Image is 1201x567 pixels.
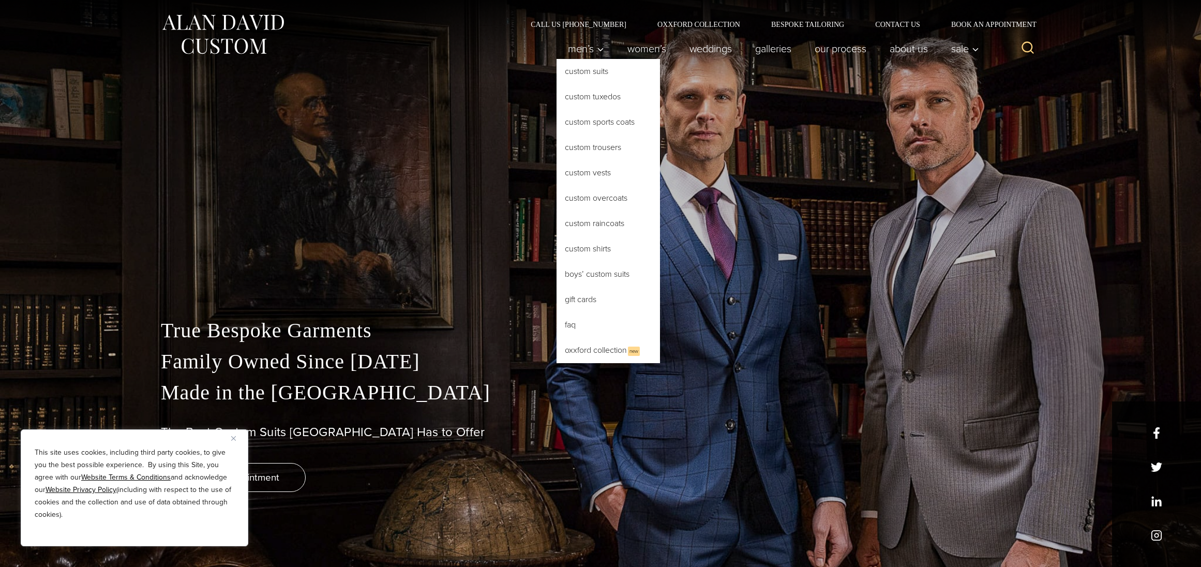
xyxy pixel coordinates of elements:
[860,21,936,28] a: Contact Us
[1151,530,1162,541] a: instagram
[161,425,1040,440] h1: The Best Custom Suits [GEOGRAPHIC_DATA] Has to Offer
[1151,427,1162,439] a: facebook
[616,38,678,59] a: Women’s
[803,38,878,59] a: Our Process
[744,38,803,59] a: Galleries
[35,446,234,521] p: This site uses cookies, including third party cookies, to give you the best possible experience. ...
[756,21,860,28] a: Bespoke Tailoring
[557,312,660,337] a: FAQ
[161,11,285,57] img: Alan David Custom
[568,43,604,54] span: Men’s
[557,287,660,312] a: Gift Cards
[642,21,756,28] a: Oxxford Collection
[557,59,660,84] a: Custom Suits
[678,38,744,59] a: weddings
[1151,496,1162,507] a: linkedin
[46,484,116,495] a: Website Privacy Policy
[557,186,660,211] a: Custom Overcoats
[557,38,985,59] nav: Primary Navigation
[557,262,660,287] a: Boys’ Custom Suits
[557,236,660,261] a: Custom Shirts
[557,338,660,363] a: Oxxford CollectionNew
[1151,461,1162,473] a: x/twitter
[1015,36,1040,61] button: View Search Form
[557,135,660,160] a: Custom Trousers
[557,110,660,135] a: Custom Sports Coats
[515,21,642,28] a: Call Us [PHONE_NUMBER]
[161,315,1040,408] p: True Bespoke Garments Family Owned Since [DATE] Made in the [GEOGRAPHIC_DATA]
[231,432,244,444] button: Close
[557,211,660,236] a: Custom Raincoats
[628,347,640,356] span: New
[557,84,660,109] a: Custom Tuxedos
[951,43,979,54] span: Sale
[878,38,940,59] a: About Us
[515,21,1040,28] nav: Secondary Navigation
[1134,536,1191,562] iframe: Opens a widget where you can chat to one of our agents
[557,160,660,185] a: Custom Vests
[81,472,171,483] a: Website Terms & Conditions
[936,21,1040,28] a: Book an Appointment
[231,436,236,441] img: Close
